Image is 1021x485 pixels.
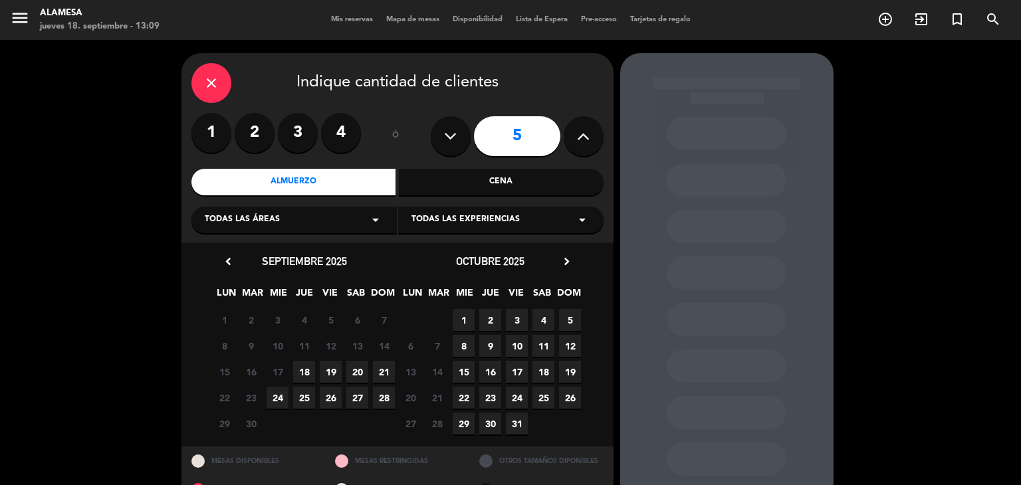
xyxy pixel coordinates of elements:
div: Indique cantidad de clientes [191,63,604,103]
i: chevron_left [221,254,235,268]
i: close [203,75,219,91]
span: 6 [346,309,368,331]
span: Lista de Espera [509,16,574,23]
span: JUE [479,285,501,307]
span: 5 [320,309,342,331]
span: 7 [373,309,395,331]
span: 20 [346,361,368,383]
span: Tarjetas de regalo [624,16,697,23]
span: 3 [267,309,288,331]
span: 2 [240,309,262,331]
div: Cena [399,169,604,195]
span: 16 [479,361,501,383]
div: ó [374,113,417,159]
span: VIE [505,285,527,307]
span: 24 [506,387,528,409]
span: 14 [426,361,448,383]
span: LUN [401,285,423,307]
span: 11 [532,335,554,357]
span: 22 [453,387,475,409]
span: Todas las áreas [205,213,280,227]
span: septiembre 2025 [262,254,347,268]
span: Mapa de mesas [380,16,446,23]
span: 4 [293,309,315,331]
span: Pre-acceso [574,16,624,23]
span: 12 [320,335,342,357]
i: chevron_right [560,254,574,268]
div: Alamesa [40,7,160,20]
span: DOM [557,285,579,307]
span: 20 [399,387,421,409]
span: SAB [531,285,553,307]
span: 1 [213,309,235,331]
span: 26 [320,387,342,409]
div: OTROS TAMAÑOS DIPONIBLES [469,446,614,475]
span: 31 [506,413,528,435]
span: 15 [213,361,235,383]
span: 17 [267,361,288,383]
i: menu [10,8,30,28]
span: 21 [373,361,395,383]
span: 28 [426,413,448,435]
i: turned_in_not [949,11,965,27]
label: 1 [191,113,231,153]
span: 19 [559,361,581,383]
span: 25 [293,387,315,409]
span: VIE [319,285,341,307]
span: 24 [267,387,288,409]
span: LUN [215,285,237,307]
span: Disponibilidad [446,16,509,23]
span: MAR [427,285,449,307]
span: 5 [559,309,581,331]
span: 6 [399,335,421,357]
i: search [985,11,1001,27]
span: 11 [293,335,315,357]
span: JUE [293,285,315,307]
span: 12 [559,335,581,357]
span: 2 [479,309,501,331]
span: Todas las experiencias [411,213,520,227]
span: 10 [506,335,528,357]
span: 30 [240,413,262,435]
button: menu [10,8,30,33]
span: 23 [479,387,501,409]
span: 9 [479,335,501,357]
span: 25 [532,387,554,409]
div: MESAS DISPONIBLES [181,446,326,475]
span: 29 [453,413,475,435]
span: DOM [371,285,393,307]
i: add_circle_outline [877,11,893,27]
div: MESAS RESTRINGIDAS [325,446,469,475]
span: 13 [346,335,368,357]
span: 18 [532,361,554,383]
span: 28 [373,387,395,409]
span: MIE [267,285,289,307]
span: 3 [506,309,528,331]
span: 8 [213,335,235,357]
span: Mis reservas [324,16,380,23]
div: jueves 18. septiembre - 13:09 [40,20,160,33]
span: 30 [479,413,501,435]
span: 10 [267,335,288,357]
span: 23 [240,387,262,409]
label: 2 [235,113,275,153]
span: 16 [240,361,262,383]
span: 17 [506,361,528,383]
span: 29 [213,413,235,435]
span: 7 [426,335,448,357]
span: 4 [532,309,554,331]
span: 14 [373,335,395,357]
div: Almuerzo [191,169,396,195]
span: 27 [346,387,368,409]
i: arrow_drop_down [368,212,384,228]
span: 21 [426,387,448,409]
span: MAR [241,285,263,307]
span: octubre 2025 [456,254,524,268]
span: 15 [453,361,475,383]
span: 27 [399,413,421,435]
span: 22 [213,387,235,409]
span: 8 [453,335,475,357]
label: 4 [321,113,361,153]
span: 19 [320,361,342,383]
span: 1 [453,309,475,331]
